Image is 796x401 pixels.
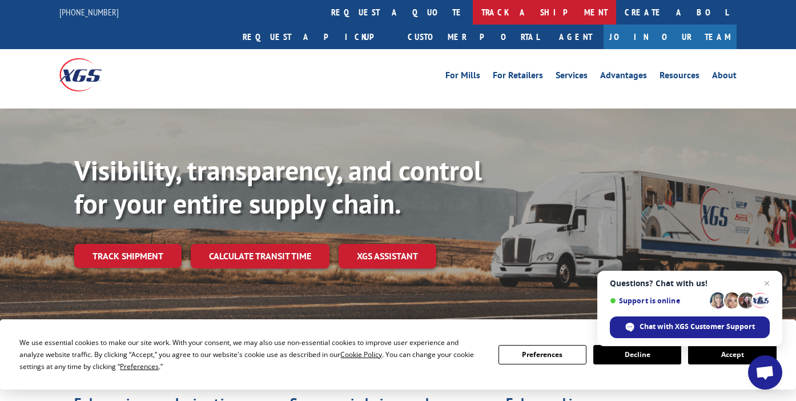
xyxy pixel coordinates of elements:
span: Cookie Policy [340,350,382,359]
div: Open chat [748,355,782,390]
button: Preferences [498,345,586,364]
span: Questions? Chat with us! [610,279,770,288]
button: Accept [688,345,776,364]
a: XGS ASSISTANT [339,244,436,268]
b: Visibility, transparency, and control for your entire supply chain. [74,153,482,221]
a: For Retailers [493,71,543,83]
a: Resources [660,71,699,83]
a: Calculate transit time [191,244,329,268]
a: Join Our Team [604,25,737,49]
span: Close chat [760,276,774,290]
div: We use essential cookies to make our site work. With your consent, we may also use non-essential ... [19,336,484,372]
span: Chat with XGS Customer Support [640,322,755,332]
a: Advantages [600,71,647,83]
a: Agent [548,25,604,49]
a: [PHONE_NUMBER] [59,6,119,18]
a: For Mills [445,71,480,83]
span: Support is online [610,296,706,305]
a: Track shipment [74,244,182,268]
a: Request a pickup [234,25,399,49]
div: Chat with XGS Customer Support [610,316,770,338]
span: Preferences [120,362,159,371]
a: About [712,71,737,83]
a: Customer Portal [399,25,548,49]
button: Decline [593,345,681,364]
a: Services [556,71,588,83]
